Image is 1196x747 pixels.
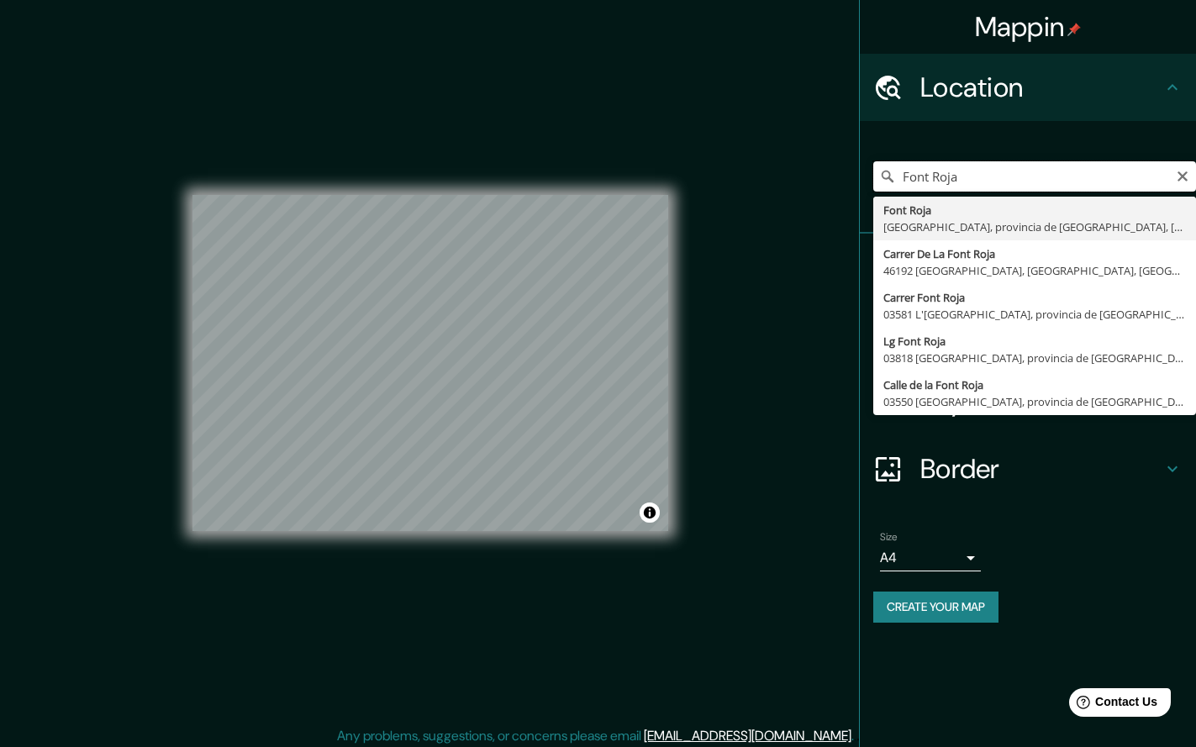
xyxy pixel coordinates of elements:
[883,350,1186,366] div: 03818 [GEOGRAPHIC_DATA], provincia de [GEOGRAPHIC_DATA], [GEOGRAPHIC_DATA]
[920,452,1162,486] h4: Border
[860,54,1196,121] div: Location
[883,289,1186,306] div: Carrer Font Roja
[883,245,1186,262] div: Carrer De La Font Roja
[1067,23,1081,36] img: pin-icon.png
[883,262,1186,279] div: 46192 [GEOGRAPHIC_DATA], [GEOGRAPHIC_DATA], [GEOGRAPHIC_DATA]
[854,726,856,746] div: .
[920,71,1162,104] h4: Location
[860,234,1196,301] div: Pins
[883,393,1186,410] div: 03550 [GEOGRAPHIC_DATA], provincia de [GEOGRAPHIC_DATA], [GEOGRAPHIC_DATA]
[920,385,1162,418] h4: Layout
[860,301,1196,368] div: Style
[644,727,851,744] a: [EMAIL_ADDRESS][DOMAIN_NAME]
[883,376,1186,393] div: Calle de la Font Roja
[883,333,1186,350] div: Lg Font Roja
[1176,167,1189,183] button: Clear
[883,218,1186,235] div: [GEOGRAPHIC_DATA], provincia de [GEOGRAPHIC_DATA], [GEOGRAPHIC_DATA]
[883,202,1186,218] div: Font Roja
[860,368,1196,435] div: Layout
[873,161,1196,192] input: Pick your city or area
[883,306,1186,323] div: 03581 L'[GEOGRAPHIC_DATA], provincia de [GEOGRAPHIC_DATA], [GEOGRAPHIC_DATA]
[880,544,981,571] div: A4
[880,530,898,544] label: Size
[856,726,860,746] div: .
[975,10,1082,44] h4: Mappin
[192,195,668,531] canvas: Map
[337,726,854,746] p: Any problems, suggestions, or concerns please email .
[640,502,660,523] button: Toggle attribution
[1046,681,1178,729] iframe: Help widget launcher
[860,435,1196,502] div: Border
[873,592,998,623] button: Create your map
